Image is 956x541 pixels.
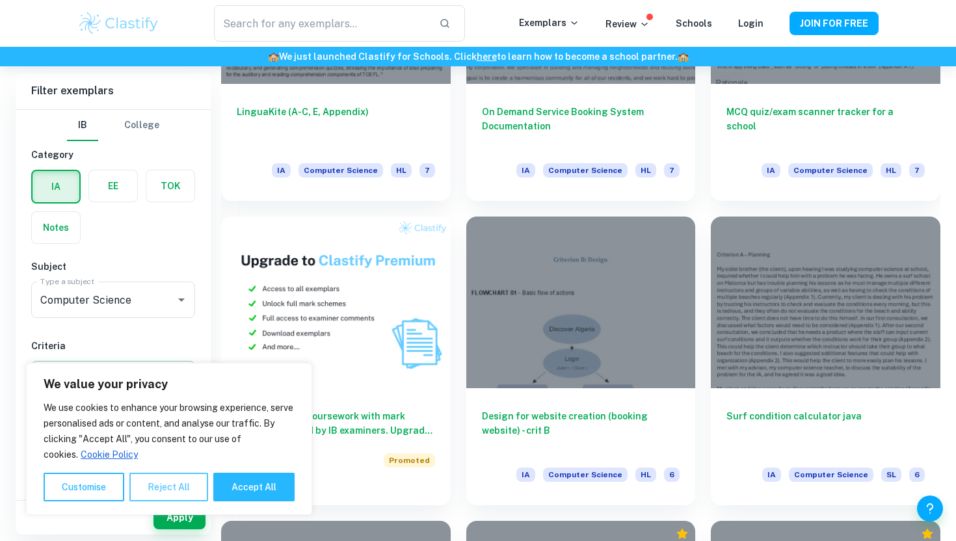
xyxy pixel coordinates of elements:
span: HL [391,163,412,178]
span: 6 [664,468,680,482]
span: 🏫 [678,51,689,62]
button: College [124,110,159,141]
h6: Subject [31,259,195,274]
h6: We just launched Clastify for Schools. Click to learn how to become a school partner. [3,49,953,64]
button: IB [67,110,98,141]
span: IA [762,468,781,482]
span: 🏫 [268,51,279,62]
span: 7 [664,163,680,178]
img: Thumbnail [221,217,451,388]
span: Computer Science [299,163,383,178]
span: IA [272,163,291,178]
button: Open [172,291,191,309]
div: We value your privacy [26,363,312,515]
h6: On Demand Service Booking System Documentation [482,105,680,148]
a: Login [738,18,763,29]
span: 7 [419,163,435,178]
button: Help and Feedback [917,495,943,521]
h6: Fast track your coursework with mark schemes created by IB examiners. Upgrade now [237,409,435,438]
a: Design for website creation (booking website) - crit BIAComputer ScienceHL6 [466,217,696,505]
span: Computer Science [788,163,873,178]
span: Computer Science [543,163,628,178]
span: SL [881,468,901,482]
span: Promoted [384,453,435,468]
div: Premium [676,527,689,540]
a: here [477,51,497,62]
p: Exemplars [519,16,579,30]
button: IA [33,171,79,202]
span: HL [635,163,656,178]
button: TOK [146,170,194,202]
button: EE [89,170,137,202]
span: 6 [909,468,925,482]
p: Review [605,17,650,31]
span: HL [635,468,656,482]
label: Type a subject [40,276,94,287]
h6: Design for website creation (booking website) - crit B [482,409,680,452]
div: Premium [921,527,934,540]
p: We value your privacy [44,376,295,392]
a: Cookie Policy [80,449,139,460]
button: Customise [44,473,124,501]
h6: MCQ quiz/exam scanner tracker for a school [726,105,925,148]
button: Apply [153,506,206,529]
span: Computer Science [789,468,873,482]
h6: Category [31,148,195,162]
span: Computer Science [543,468,628,482]
button: Notes [32,212,80,243]
h6: LinguaKite (A-C, E, Appendix) [237,105,435,148]
a: Schools [676,18,712,29]
div: Filter type choice [67,110,159,141]
img: Clastify logo [77,10,160,36]
span: IA [762,163,780,178]
span: HL [881,163,901,178]
span: IA [516,468,535,482]
h6: Filter exemplars [16,73,211,109]
button: JOIN FOR FREE [790,12,879,35]
button: Accept All [213,473,295,501]
span: IA [516,163,535,178]
h6: Criteria [31,339,195,353]
h6: Surf condition calculator java [726,409,925,452]
a: Surf condition calculator javaIAComputer ScienceSL6 [711,217,940,505]
button: Select [31,361,195,384]
button: Reject All [129,473,208,501]
span: 7 [909,163,925,178]
p: We use cookies to enhance your browsing experience, serve personalised ads or content, and analys... [44,400,295,462]
input: Search for any exemplars... [214,5,429,42]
